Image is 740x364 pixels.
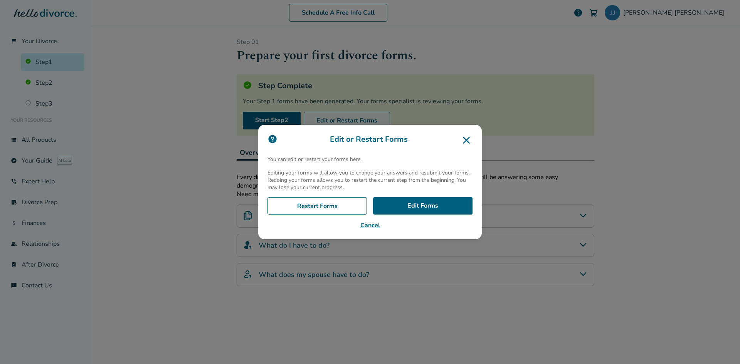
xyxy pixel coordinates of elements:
[701,327,740,364] iframe: Chat Widget
[373,197,473,215] a: Edit Forms
[267,197,367,215] a: Restart Forms
[267,134,277,144] img: icon
[267,221,473,230] button: Cancel
[267,134,473,146] h3: Edit or Restart Forms
[267,156,473,163] p: You can edit or restart your forms here.
[267,169,473,191] p: Editing your forms will allow you to change your answers and resubmit your forms. Redoing your fo...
